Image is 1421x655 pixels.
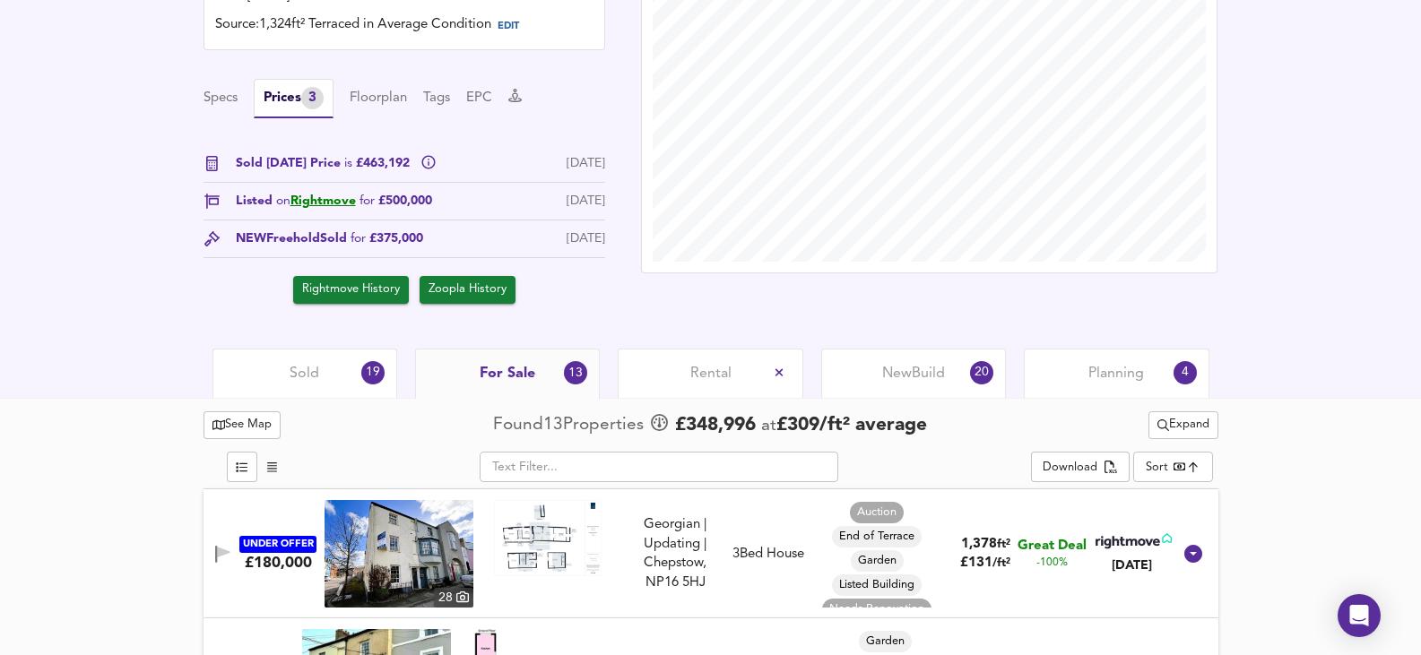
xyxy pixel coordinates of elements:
[325,500,473,608] a: property thumbnail 28
[204,89,238,108] button: Specs
[1133,452,1213,482] div: Sort
[429,280,507,300] span: Zoopla History
[236,192,432,211] span: Listed £500,000
[1018,537,1087,556] span: Great Deal
[850,504,904,521] span: Auction
[361,361,385,384] div: 19
[960,556,1010,570] span: £ 131
[466,89,492,108] button: EPC
[1338,594,1381,637] div: Open Intercom Messenger
[1146,459,1168,476] div: Sort
[1088,364,1144,384] span: Planning
[480,452,838,482] input: Text Filter...
[961,538,997,551] span: 1,378
[850,502,904,523] div: Auction
[859,631,912,652] div: Garden
[629,515,721,592] div: Georgian | Updating | Chepstow, NP16 5HJ
[567,192,605,211] div: [DATE]
[832,574,922,596] div: Listed Building
[1174,361,1197,384] div: 4
[293,276,409,304] button: Rightmove History
[344,157,352,169] span: is
[420,276,516,304] button: Zoopla History
[1183,543,1204,565] svg: Show Details
[851,553,904,569] span: Garden
[997,539,1010,550] span: ft²
[212,415,273,435] span: See Map
[239,536,316,553] div: UNDER OFFER
[851,550,904,572] div: Garden
[1031,452,1129,482] button: Download
[301,87,324,109] div: 3
[832,526,922,547] div: End of Terrace
[290,194,356,207] a: Rightmove
[276,194,290,207] span: on
[350,89,407,108] button: Floorplan
[423,89,450,108] button: Tags
[822,601,931,617] span: Needs Renovation
[822,599,931,620] div: Needs Renovation
[1036,556,1068,571] span: -100%
[245,553,312,573] div: £180,000
[215,15,594,39] div: Source: 1,324ft² Terraced in Average Condition
[498,22,519,31] span: EDIT
[302,280,400,300] span: Rightmove History
[564,361,587,384] div: 13
[970,361,993,384] div: 20
[567,154,605,173] div: [DATE]
[992,557,1010,569] span: / ft²
[325,500,473,608] img: property thumbnail
[351,232,366,245] span: for
[320,229,423,248] span: Sold £375,000
[264,87,324,109] div: Prices
[1092,556,1172,574] div: [DATE]
[859,633,912,650] span: Garden
[493,413,648,437] div: Found 13 Propert ies
[254,79,334,118] button: Prices3
[360,194,375,207] span: for
[1043,458,1097,478] div: Download
[567,229,605,248] div: [DATE]
[236,154,413,173] span: Sold [DATE] Price £463,192
[832,577,922,593] span: Listed Building
[675,412,756,439] span: £ 348,996
[732,545,804,564] div: 3 Bed House
[204,489,1218,618] div: UNDER OFFER£180,000 property thumbnail 28 FloorplanGeorgian | Updating | Chepstow, NP16 5HJ3Bed H...
[1148,411,1218,439] div: split button
[761,418,776,435] span: at
[1031,452,1129,482] div: split button
[882,364,945,384] span: New Build
[1157,415,1209,435] span: Expand
[434,588,473,608] div: 28
[832,529,922,545] span: End of Terrace
[690,364,732,384] span: Rental
[290,364,319,384] span: Sold
[480,364,535,384] span: For Sale
[494,500,602,576] img: Floorplan
[776,416,927,435] span: £ 309 / ft² average
[236,229,423,248] div: NEW Freehold
[1148,411,1218,439] button: Expand
[204,411,282,439] button: See Map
